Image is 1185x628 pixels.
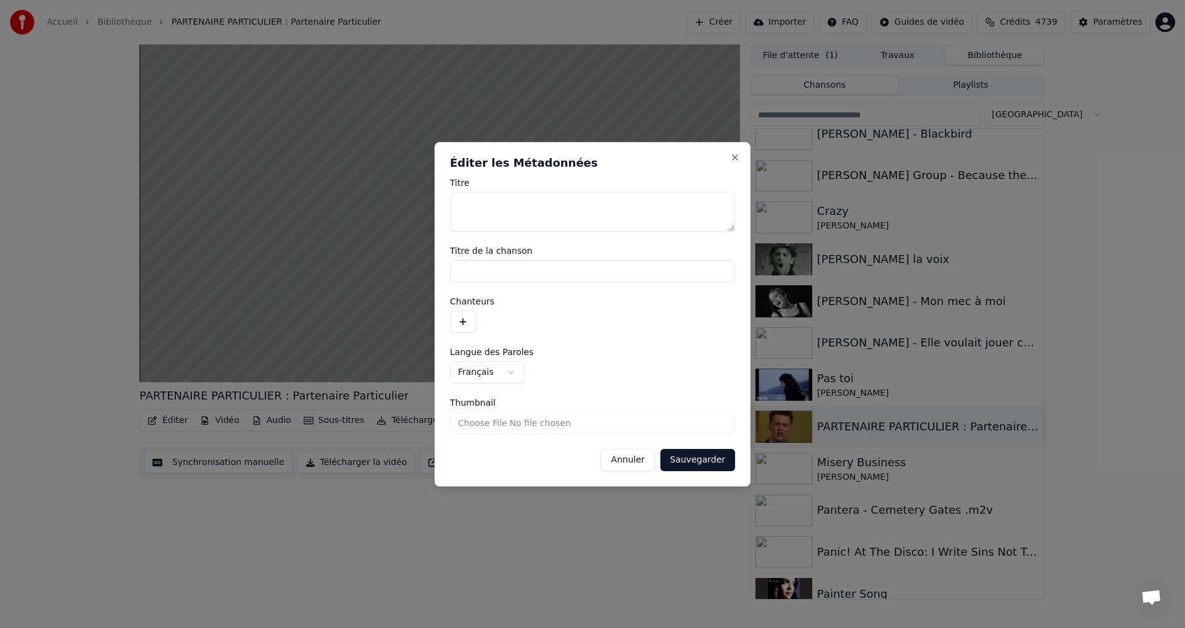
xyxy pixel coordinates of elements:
[601,449,655,471] button: Annuler
[660,449,735,471] button: Sauvegarder
[450,348,534,356] span: Langue des Paroles
[450,398,496,407] span: Thumbnail
[450,246,735,255] label: Titre de la chanson
[450,297,735,306] label: Chanteurs
[450,178,735,187] label: Titre
[450,157,735,169] h2: Éditer les Métadonnées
